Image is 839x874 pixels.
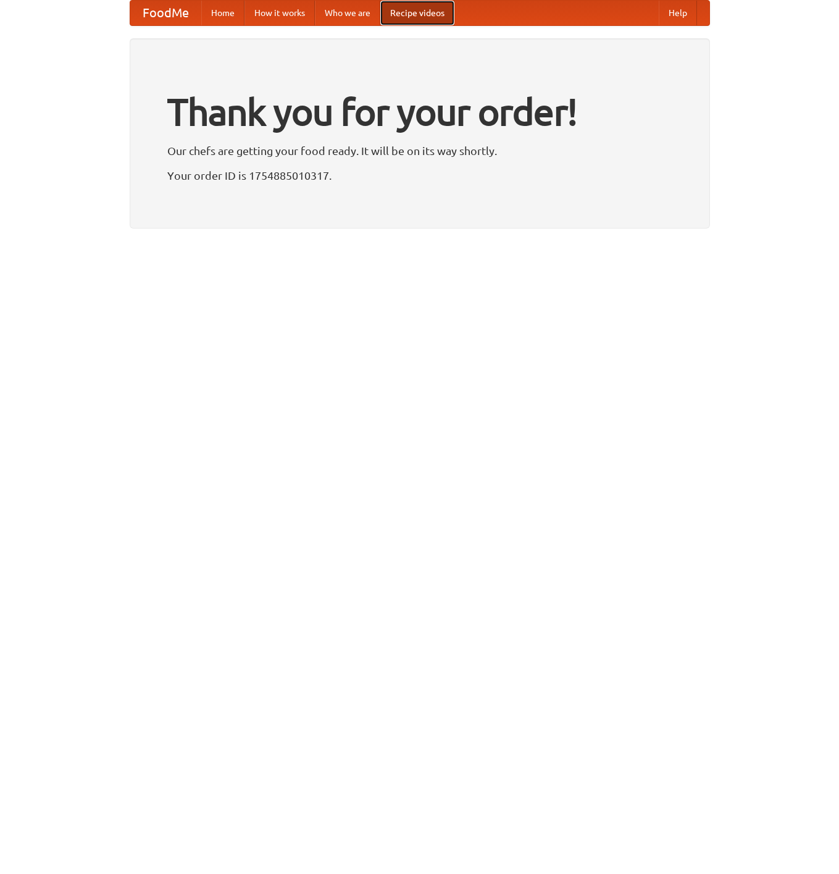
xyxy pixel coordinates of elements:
[167,166,672,185] p: Your order ID is 1754885010317.
[315,1,380,25] a: Who we are
[130,1,201,25] a: FoodMe
[380,1,454,25] a: Recipe videos
[244,1,315,25] a: How it works
[167,82,672,141] h1: Thank you for your order!
[167,141,672,160] p: Our chefs are getting your food ready. It will be on its way shortly.
[201,1,244,25] a: Home
[659,1,697,25] a: Help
